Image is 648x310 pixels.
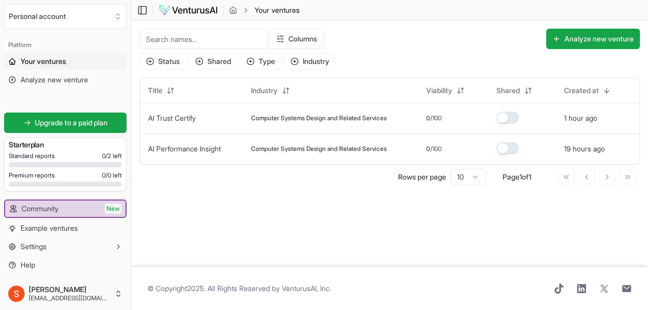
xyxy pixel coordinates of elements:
a: AI Performance Insight [148,144,221,153]
button: 19 hours ago [563,144,604,154]
span: Page [503,172,519,181]
button: Status [139,53,186,70]
span: Shared [496,85,520,96]
div: Platform [4,37,127,53]
button: Columns [269,29,324,49]
span: 0 [426,114,430,122]
a: Upgrade to a paid plan [4,113,127,133]
span: Settings [20,241,47,252]
span: Your ventures [255,5,300,15]
a: VenturusAI, Inc [282,284,329,293]
button: Settings [4,238,127,255]
button: AI Performance Insight [148,144,221,154]
span: Viability [426,85,452,96]
span: Computer Systems Design and Related Services [251,145,387,153]
button: AI Trust Certify [148,113,196,123]
span: 0 / 2 left [102,152,122,160]
button: Viability [420,82,471,99]
span: Standard reports [9,152,55,160]
span: Example ventures [20,223,78,233]
span: New [104,204,121,214]
span: Created at [563,85,598,96]
span: Industry [251,85,278,96]
button: Analyze new venture [546,29,640,49]
span: Upgrade to a paid plan [35,118,108,128]
button: Shared [490,82,538,99]
span: Computer Systems Design and Related Services [251,114,387,122]
span: Help [20,260,35,270]
img: logo [158,4,218,16]
span: 0 / 0 left [102,171,122,180]
span: Premium reports [9,171,55,180]
button: Industry [245,82,296,99]
span: [PERSON_NAME] [29,285,110,294]
span: of [522,172,529,181]
button: [PERSON_NAME][EMAIL_ADDRESS][DOMAIN_NAME] [4,281,127,306]
span: Title [148,85,162,96]
span: Analyze new venture [20,75,88,85]
span: 1 [519,172,522,181]
a: Your ventures [4,53,127,70]
button: Created at [557,82,617,99]
span: Community [22,204,58,214]
span: [EMAIL_ADDRESS][DOMAIN_NAME] [29,294,110,302]
a: CommunityNew [5,201,126,217]
a: Example ventures [4,220,127,236]
a: Help [4,257,127,273]
span: © Copyright 2025 . All Rights Reserved by . [148,283,331,294]
span: Your ventures [20,56,66,67]
h3: Starter plan [9,140,122,150]
span: 0 [426,145,430,153]
input: Search names... [139,29,267,49]
p: Rows per page [398,172,446,182]
button: Title [142,82,181,99]
a: Analyze new venture [4,72,127,88]
img: ACg8ocKYeNuTCHeJW6r5WK4yx7U4ttpkf89GXhyWqs3N177ggR34yQ=s96-c [8,285,25,302]
span: /100 [430,114,442,122]
button: Type [240,53,282,70]
a: AI Trust Certify [148,114,196,122]
button: Industry [284,53,336,70]
span: 1 [529,172,531,181]
button: Select an organization [4,4,127,29]
button: Shared [189,53,238,70]
button: 1 hour ago [563,113,597,123]
span: /100 [430,145,442,153]
nav: breadcrumb [229,5,300,15]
